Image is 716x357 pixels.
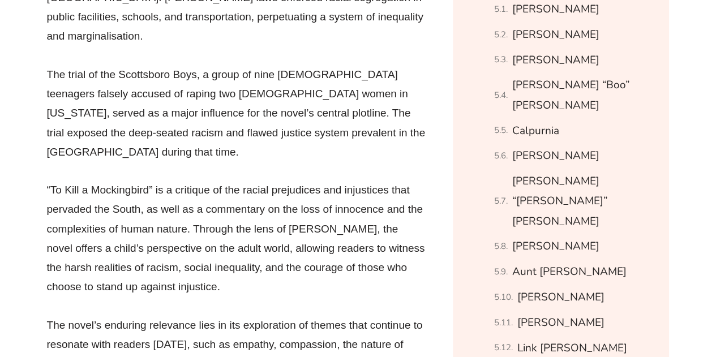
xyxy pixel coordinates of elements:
p: “To Kill a Mockingbird” is a critique of the racial prejudices and injustices that pervaded the S... [47,180,426,296]
a: [PERSON_NAME] “Boo” [PERSON_NAME] [512,75,655,115]
a: Aunt [PERSON_NAME] [512,262,627,282]
p: The trial of the Scottsboro Boys, a group of nine [DEMOGRAPHIC_DATA] teenagers falsely accused of... [47,65,426,162]
a: Calpurnia [512,121,559,141]
a: [PERSON_NAME] [512,50,599,70]
a: [PERSON_NAME] “[PERSON_NAME]” [PERSON_NAME] [512,171,655,231]
a: [PERSON_NAME] [512,236,599,256]
a: [PERSON_NAME] [512,25,599,45]
a: [PERSON_NAME] [517,287,604,307]
a: [PERSON_NAME] [517,313,604,333]
iframe: Chat Widget [528,229,716,357]
a: [PERSON_NAME] [512,146,599,166]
